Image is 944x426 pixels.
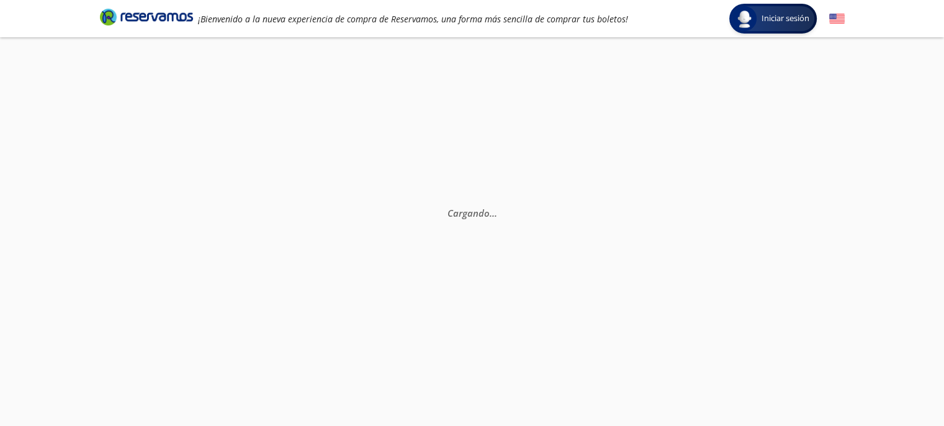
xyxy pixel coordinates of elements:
[489,207,492,219] span: .
[100,7,193,26] i: Brand Logo
[447,207,497,219] em: Cargando
[829,11,845,27] button: English
[492,207,494,219] span: .
[757,12,814,25] span: Iniciar sesión
[198,13,628,25] em: ¡Bienvenido a la nueva experiencia de compra de Reservamos, una forma más sencilla de comprar tus...
[100,7,193,30] a: Brand Logo
[494,207,497,219] span: .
